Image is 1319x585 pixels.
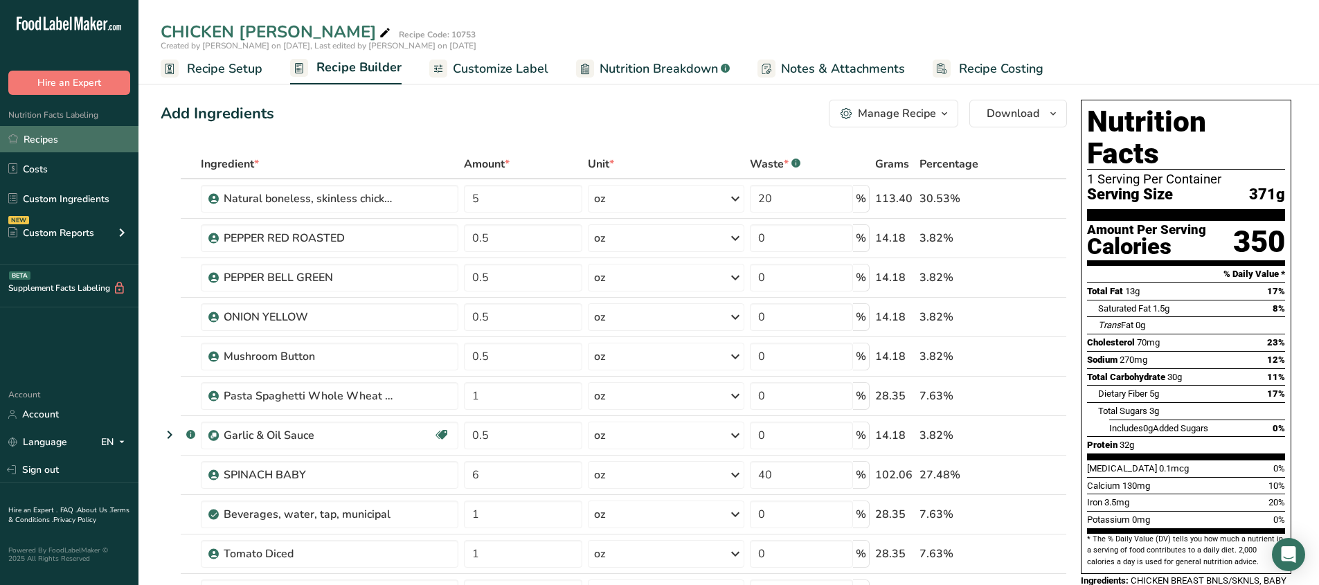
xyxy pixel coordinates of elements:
span: 5g [1149,388,1159,399]
div: Powered By FoodLabelMaker © 2025 All Rights Reserved [8,546,130,563]
span: Ingredient [201,156,259,172]
span: 0mg [1132,514,1150,525]
div: 3.82% [919,309,1001,325]
div: SPINACH BABY [224,467,397,483]
span: Percentage [919,156,978,172]
div: oz [594,309,605,325]
span: Unit [588,156,614,172]
button: Download [969,100,1067,127]
div: oz [594,467,605,483]
div: ONION YELLOW [224,309,397,325]
div: 7.63% [919,506,1001,523]
div: EN [101,434,130,451]
div: 28.35 [875,546,915,562]
a: FAQ . [60,505,77,515]
div: 113.40 [875,190,915,207]
span: 11% [1267,372,1285,382]
a: Recipe Costing [933,53,1043,84]
div: 102.06 [875,467,915,483]
div: 14.18 [875,230,915,246]
div: oz [594,506,605,523]
div: 7.63% [919,546,1001,562]
div: 3.82% [919,348,1001,365]
section: * The % Daily Value (DV) tells you how much a nutrient in a serving of food contributes to a dail... [1087,534,1285,568]
span: Sodium [1087,354,1118,365]
span: 70mg [1137,337,1160,348]
span: Total Fat [1087,286,1123,296]
span: 23% [1267,337,1285,348]
span: 0g [1136,320,1145,330]
span: Grams [875,156,909,172]
span: 0.1mcg [1159,463,1189,474]
span: 3g [1149,406,1159,416]
a: Customize Label [429,53,548,84]
span: Download [987,105,1039,122]
div: 1 Serving Per Container [1087,172,1285,186]
div: PEPPER RED ROASTED [224,230,397,246]
div: oz [594,388,605,404]
div: oz [594,230,605,246]
div: 350 [1233,224,1285,260]
a: About Us . [77,505,110,515]
div: Manage Recipe [858,105,936,122]
div: oz [594,348,605,365]
h1: Nutrition Facts [1087,106,1285,170]
div: 7.63% [919,388,1001,404]
a: Recipe Builder [290,52,402,85]
div: Amount Per Serving [1087,224,1206,237]
a: Hire an Expert . [8,505,57,515]
div: Waste [750,156,800,172]
button: Hire an Expert [8,71,130,95]
span: Calcium [1087,480,1120,491]
div: oz [594,190,605,207]
div: oz [594,427,605,444]
div: oz [594,269,605,286]
span: 20% [1268,497,1285,507]
div: Add Ingredients [161,102,274,125]
span: Protein [1087,440,1118,450]
span: 3.5mg [1104,497,1129,507]
span: Total Sugars [1098,406,1147,416]
div: Custom Reports [8,226,94,240]
span: [MEDICAL_DATA] [1087,463,1157,474]
span: 371g [1249,186,1285,204]
div: Beverages, water, tap, municipal [224,506,397,523]
div: 28.35 [875,388,915,404]
span: Saturated Fat [1098,303,1151,314]
div: CHICKEN [PERSON_NAME] [161,19,393,44]
div: 3.82% [919,427,1001,444]
div: oz [594,546,605,562]
i: Trans [1098,320,1121,330]
span: Fat [1098,320,1133,330]
span: 12% [1267,354,1285,365]
span: 13g [1125,286,1140,296]
div: 14.18 [875,309,915,325]
div: 30.53% [919,190,1001,207]
span: 0% [1273,514,1285,525]
span: 0g [1143,423,1153,433]
div: 27.48% [919,467,1001,483]
button: Manage Recipe [829,100,958,127]
span: Recipe Setup [187,60,262,78]
div: NEW [8,216,29,224]
span: Iron [1087,497,1102,507]
span: 270mg [1120,354,1147,365]
div: Open Intercom Messenger [1272,538,1305,571]
span: 30g [1167,372,1182,382]
a: Notes & Attachments [757,53,905,84]
div: BETA [9,271,30,280]
span: Recipe Costing [959,60,1043,78]
span: Customize Label [453,60,548,78]
span: Potassium [1087,514,1130,525]
div: Tomato Diced [224,546,397,562]
span: 130mg [1122,480,1150,491]
div: Recipe Code: 10753 [399,28,476,41]
div: Calories [1087,237,1206,257]
span: Amount [464,156,510,172]
div: Pasta Spaghetti Whole Wheat UNCOOKED [224,388,397,404]
img: Sub Recipe [208,431,219,441]
div: 3.82% [919,230,1001,246]
span: 10% [1268,480,1285,491]
span: 17% [1267,388,1285,399]
div: 3.82% [919,269,1001,286]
